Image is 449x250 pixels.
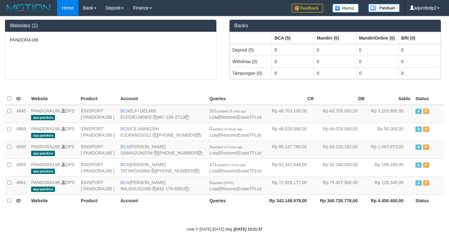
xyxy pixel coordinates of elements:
[120,150,153,155] a: SIMANJUN0704
[78,93,118,105] th: Product
[316,93,367,105] th: DB
[266,123,316,141] td: Rp 46.028.086,00
[234,23,436,29] h3: Banks
[209,180,262,191] span: | |
[266,159,316,177] td: Rp 91.341.848,00
[31,187,55,192] span: aqu-pandora
[209,186,219,191] a: Load
[316,123,367,141] td: Rp 46.028.086,00
[29,177,78,194] td: DPS
[367,194,413,207] th: Rp 4.456.400,00
[120,108,129,113] span: BCA
[292,4,323,13] img: Feedback.jpg
[333,4,359,13] img: Button%20Memo.svg
[316,159,367,177] td: Rp 91.340.000,00
[266,93,316,105] th: CR
[230,44,272,56] td: Deposit (5)
[209,108,262,120] span: | |
[31,162,60,167] a: PANDORA188
[220,168,237,173] a: Resume
[120,162,129,167] span: BCA
[266,177,316,194] td: Rp 72.928.177,00
[209,126,262,138] span: | |
[272,67,314,79] td: 0
[29,105,78,123] td: DPS
[220,186,237,191] a: Resume
[230,67,272,79] td: Tampungan (0)
[238,133,262,138] a: EraseTFList
[415,109,422,114] span: Active
[78,177,118,194] td: IDNSPORT [ PANDORA188 ]
[217,110,246,113] span: updated 28 mins ago
[78,141,118,159] td: IDNSPORT [ PANDORA188 ]
[398,32,441,44] th: Group: activate to sort column ascending
[212,181,234,185] span: updated [DATE]
[14,141,29,159] td: 4860
[118,105,207,123] td: ELFI DELMIS 487-105-2713
[230,32,272,44] th: Group: activate to sort column ascending
[423,127,429,132] span: Paused
[356,56,398,67] td: 0
[31,151,55,156] span: aqu-pandora
[10,23,212,29] h3: Websites (1)
[29,93,78,105] th: Website
[415,162,422,168] span: Active
[209,168,219,173] a: Load
[234,227,262,231] strong: [DATE] 13:21:37
[31,169,55,174] span: aqu-pandora
[266,141,316,159] td: Rp 85.147.760,00
[212,145,242,149] span: updated 16 hours ago
[118,194,207,207] th: Account
[356,44,398,56] td: 0
[31,126,60,131] a: PANDORA188
[316,177,367,194] td: Rp 75.427.500,00
[367,93,413,105] th: Saldo
[120,180,129,185] span: BCA
[398,67,441,79] td: 0
[272,56,314,67] td: 0
[118,177,207,194] td: [PERSON_NAME] 842-176-8081
[272,32,314,44] th: Group: activate to sort column ascending
[238,115,262,120] a: EraseTFList
[118,123,207,141] td: ICE ANINGSIH [PHONE_NUMBER]
[118,159,207,177] td: [PERSON_NAME] [PHONE_NUMBER]
[209,133,219,138] a: Load
[207,194,266,207] th: Queries
[31,133,55,138] span: aqu-pandora
[209,144,242,149] span: 0
[120,144,129,149] span: BCA
[120,168,150,173] a: TATIMISA0884
[316,141,367,159] td: Rp 84.226.192,00
[209,180,234,185] span: 0
[207,93,266,105] th: Queries
[209,162,262,173] span: | |
[413,93,444,105] th: Status
[356,32,398,44] th: Group: activate to sort column ascending
[14,194,29,207] th: ID
[413,194,444,207] th: Status
[314,32,356,44] th: Group: activate to sort column ascending
[398,56,441,67] td: 0
[415,144,422,150] span: Active
[238,186,262,191] a: EraseTFList
[367,105,413,123] td: Rp 3.109.889,00
[423,109,429,114] span: Paused
[314,44,356,56] td: 0
[120,133,151,138] a: ICEANING0312
[31,180,60,185] a: PANDORA188
[78,159,118,177] td: IDNSPORT [ PANDORA188 ]
[187,227,262,231] small: code © [DATE]-[DATE] dwg |
[367,159,413,177] td: Rp 106.189,00
[415,180,422,186] span: Active
[423,144,429,150] span: Paused
[220,133,237,138] a: Resume
[209,150,219,155] a: Load
[238,150,262,155] a: EraseTFList
[367,177,413,194] td: Rp 126.349,00
[120,126,129,131] span: BCA
[14,177,29,194] td: 4861
[316,105,367,123] td: Rp 43.705.000,00
[78,105,118,123] td: IDNSPORT [ PANDORA188 ]
[423,180,429,186] span: Paused
[29,194,78,207] th: Website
